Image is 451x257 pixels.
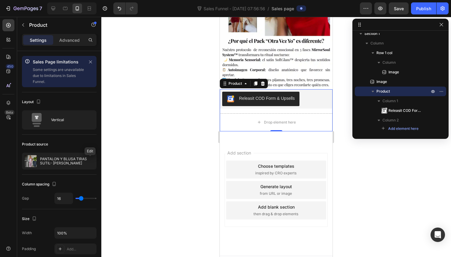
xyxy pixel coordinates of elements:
[67,246,95,252] div: Add...
[389,2,409,14] button: Save
[394,6,404,11] span: Save
[40,157,94,165] p: PANTALON Y BLUSA TIRAS SUTIL- [PERSON_NAME]
[22,98,42,106] div: Layout
[416,5,431,12] div: Publish
[379,125,421,132] button: Add element here
[2,2,45,14] button: 7
[22,230,32,236] div: Width
[202,5,266,12] span: Sales Funnel - [DATE] 07:56:56
[55,228,96,238] input: Auto
[33,58,84,66] p: Sales Page limitations
[6,64,14,69] div: 450
[388,69,399,75] span: Image
[25,155,37,167] img: product feature img
[30,37,47,43] p: Settings
[22,215,38,223] div: Size
[376,79,387,85] span: Image
[5,110,14,115] div: Beta
[370,40,384,46] span: Column
[388,108,423,114] span: Releasit COD Form & Upsells
[33,67,84,85] p: Some settings are unavailable due to limitations in Sales Funnel.
[382,60,396,66] span: Column
[220,17,333,257] iframe: Design area
[268,5,269,12] span: /
[382,98,398,104] span: Column 1
[382,117,399,123] span: Column 2
[113,2,138,14] div: Undo/Redo
[381,108,387,114] img: Releasit COD Form & Upsells
[376,88,390,94] span: Product
[376,50,392,56] span: Row 1 col
[39,5,42,12] p: 7
[55,193,73,204] input: Auto
[22,246,36,252] div: Padding
[22,142,48,147] div: Product source
[22,196,29,201] div: Gap
[411,2,436,14] button: Publish
[29,21,80,29] p: Product
[388,126,419,131] span: Add element here
[364,31,380,37] span: Section 1
[431,228,445,242] div: Open Intercom Messenger
[272,5,294,12] span: Sales page
[22,180,58,188] div: Column spacing
[59,37,80,43] p: Advanced
[51,113,88,127] div: Vertical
